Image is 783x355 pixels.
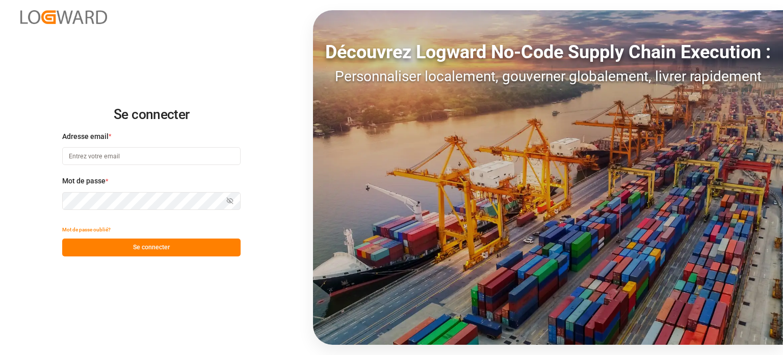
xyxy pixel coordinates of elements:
[133,244,170,251] font: Se connecter
[335,68,762,85] font: Personnaliser localement, gouverner globalement, livrer rapidement
[62,239,241,256] button: Se connecter
[114,107,189,122] font: Se connecter
[62,227,111,232] font: Mot de passe oublié?
[62,132,109,140] font: Adresse email
[62,221,111,239] button: Mot de passe oublié?
[62,177,106,185] font: Mot de passe
[62,147,241,165] input: Entrez votre email
[20,10,107,24] img: Logward_new_orange.png
[325,41,771,63] font: Découvrez Logward No-Code Supply Chain Execution :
